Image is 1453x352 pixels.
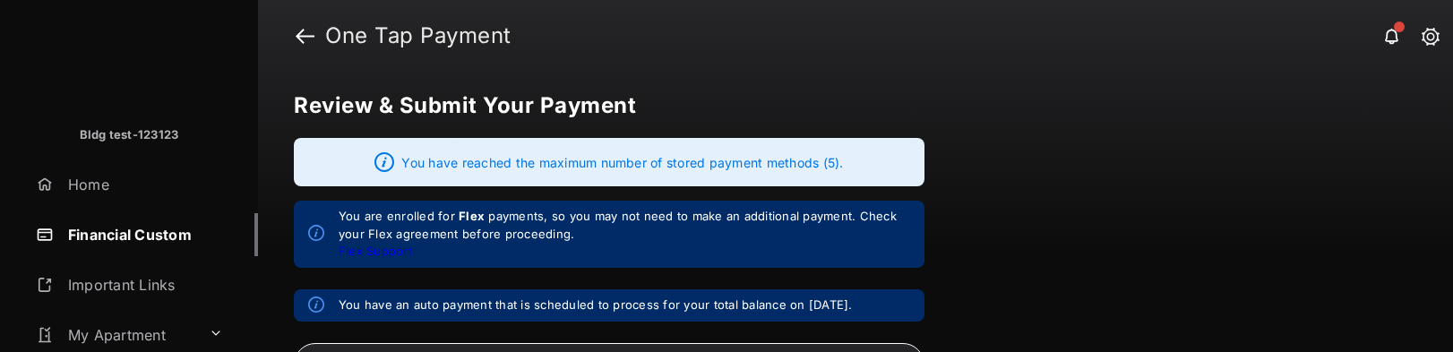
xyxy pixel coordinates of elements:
[80,126,179,144] p: Bldg test-123123
[325,25,512,47] strong: One Tap Payment
[29,263,230,306] a: Important Links
[339,244,412,258] a: Flex Support
[294,138,924,186] div: You have reached the maximum number of stored payment methods (5).
[459,209,485,223] strong: Flex
[339,296,853,314] em: You have an auto payment that is scheduled to process for your total balance on [DATE].
[29,163,258,206] a: Home
[29,213,258,256] a: Financial Custom
[294,95,1403,116] h5: Review & Submit Your Payment
[339,208,910,261] em: You are enrolled for payments, so you may not need to make an additional payment. Check your Flex...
